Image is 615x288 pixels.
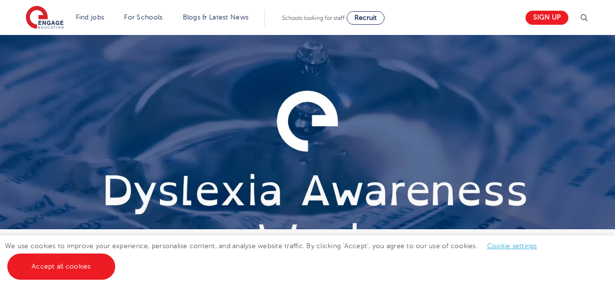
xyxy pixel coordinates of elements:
a: Sign up [526,11,568,25]
a: Find jobs [76,14,105,21]
img: Engage Education [26,6,64,30]
span: Recruit [354,14,377,21]
a: Cookie settings [487,242,537,250]
span: We use cookies to improve your experience, personalise content, and analyse website traffic. By c... [5,242,547,270]
a: Blogs & Latest News [183,14,249,21]
a: Accept all cookies [7,254,115,280]
a: Recruit [347,11,385,25]
a: For Schools [124,14,162,21]
span: Schools looking for staff [282,15,345,21]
